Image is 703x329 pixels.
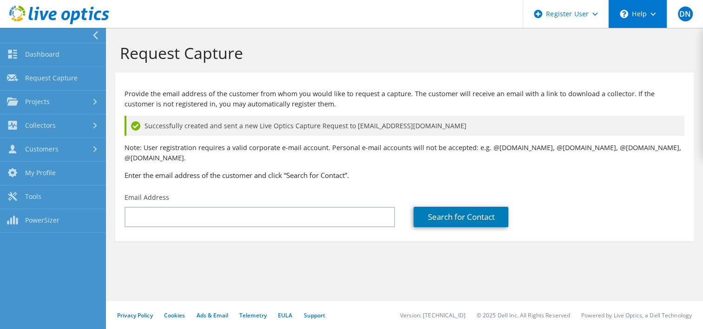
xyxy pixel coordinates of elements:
label: Email Address [125,193,169,202]
a: EULA [278,311,292,319]
p: Provide the email address of the customer from whom you would like to request a capture. The cust... [125,89,684,109]
a: Privacy Policy [117,311,153,319]
li: Version: [TECHNICAL_ID] [400,311,466,319]
a: Support [303,311,325,319]
a: Cookies [164,311,185,319]
span: Successfully created and sent a new Live Optics Capture Request to [EMAIL_ADDRESS][DOMAIN_NAME] [145,121,466,131]
li: Powered by Live Optics, a Dell Technology [581,311,692,319]
li: © 2025 Dell Inc. All Rights Reserved [477,311,570,319]
p: Note: User registration requires a valid corporate e-mail account. Personal e-mail accounts will ... [125,143,684,163]
svg: \n [620,10,628,18]
h1: Request Capture [120,43,684,63]
h3: Enter the email address of the customer and click “Search for Contact”. [125,170,684,180]
a: Telemetry [239,311,267,319]
span: DN [678,7,693,21]
a: Search for Contact [414,207,508,227]
a: Ads & Email [197,311,228,319]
